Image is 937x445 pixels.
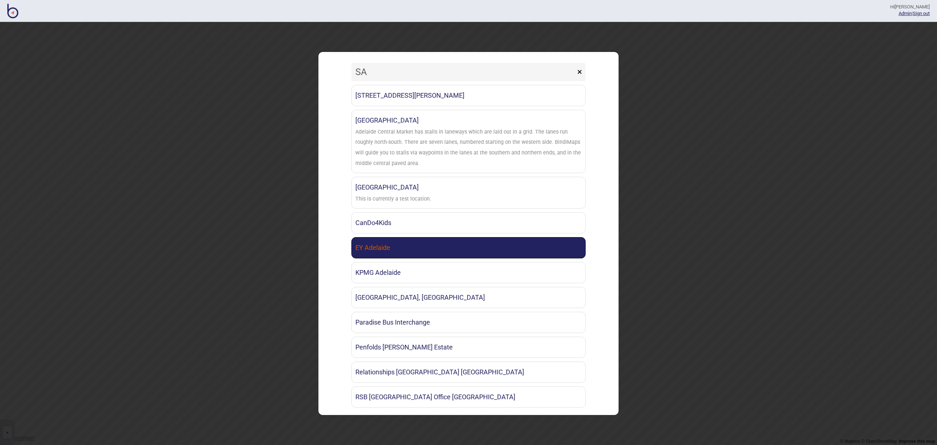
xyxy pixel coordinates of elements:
[355,194,431,205] div: This is currently a test location.
[351,262,586,283] a: KPMG Adelaide
[351,85,586,106] a: [STREET_ADDRESS][PERSON_NAME]
[351,237,586,258] a: EY Adelaide
[351,110,586,173] a: [GEOGRAPHIC_DATA]Adelaide Central Market has stalls in laneways which are laid out in a grid. The...
[351,362,586,383] a: Relationships [GEOGRAPHIC_DATA] [GEOGRAPHIC_DATA]
[7,4,18,18] img: BindiMaps CMS
[351,337,586,358] a: Penfolds [PERSON_NAME] Estate
[899,11,912,16] a: Admin
[351,177,586,209] a: [GEOGRAPHIC_DATA]This is currently a test location.
[351,312,586,333] a: Paradise Bus Interchange
[351,386,586,408] a: RSB [GEOGRAPHIC_DATA] Office [GEOGRAPHIC_DATA]
[355,127,582,169] div: Adelaide Central Market has stalls in laneways which are laid out in a grid. The lanes run roughl...
[574,63,586,81] button: ×
[351,287,586,308] a: [GEOGRAPHIC_DATA], [GEOGRAPHIC_DATA]
[890,4,930,10] div: Hi [PERSON_NAME]
[351,63,575,81] input: Search locations by tag + name
[351,212,586,233] a: CanDo4Kids
[899,11,913,16] span: |
[913,11,930,16] button: Sign out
